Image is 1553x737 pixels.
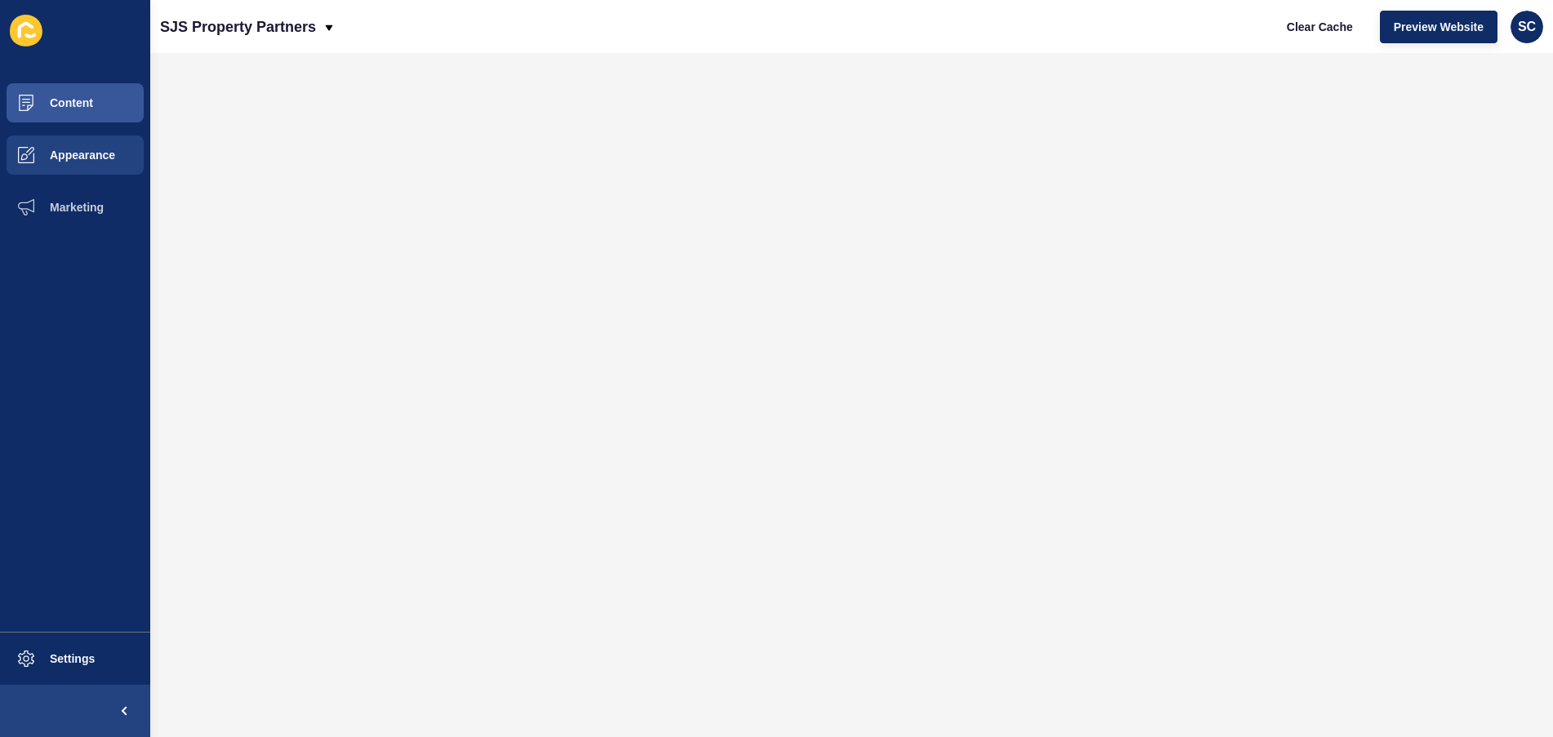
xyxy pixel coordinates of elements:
p: SJS Property Partners [160,7,316,47]
span: Preview Website [1394,19,1484,35]
button: Preview Website [1380,11,1497,43]
span: Clear Cache [1287,19,1353,35]
span: SC [1518,19,1536,35]
button: Clear Cache [1273,11,1367,43]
